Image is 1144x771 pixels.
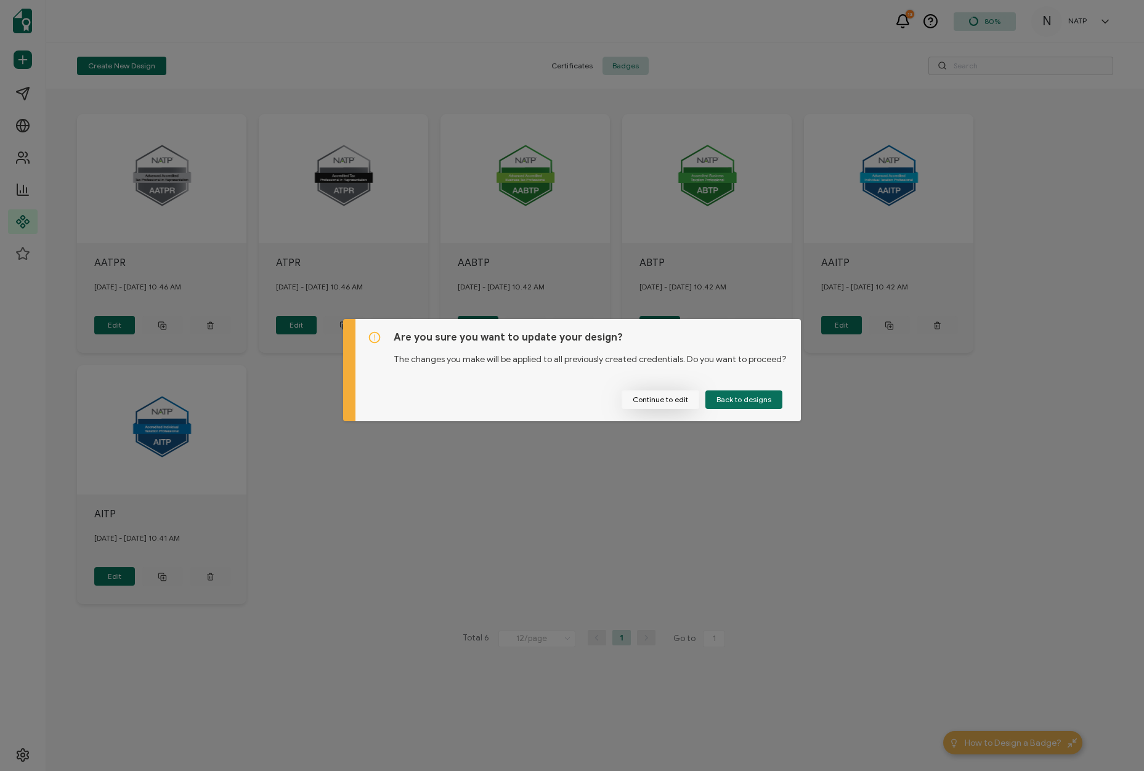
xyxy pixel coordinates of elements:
[705,390,782,409] button: Back to designs
[343,319,801,421] div: dialog
[394,331,789,344] h5: Are you sure you want to update your design?
[622,390,699,409] button: Continue to edit
[394,344,789,366] p: The changes you make will be applied to all previously created credentials. Do you want to proceed?
[1082,712,1144,771] iframe: Chat Widget
[716,396,771,403] span: Back to designs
